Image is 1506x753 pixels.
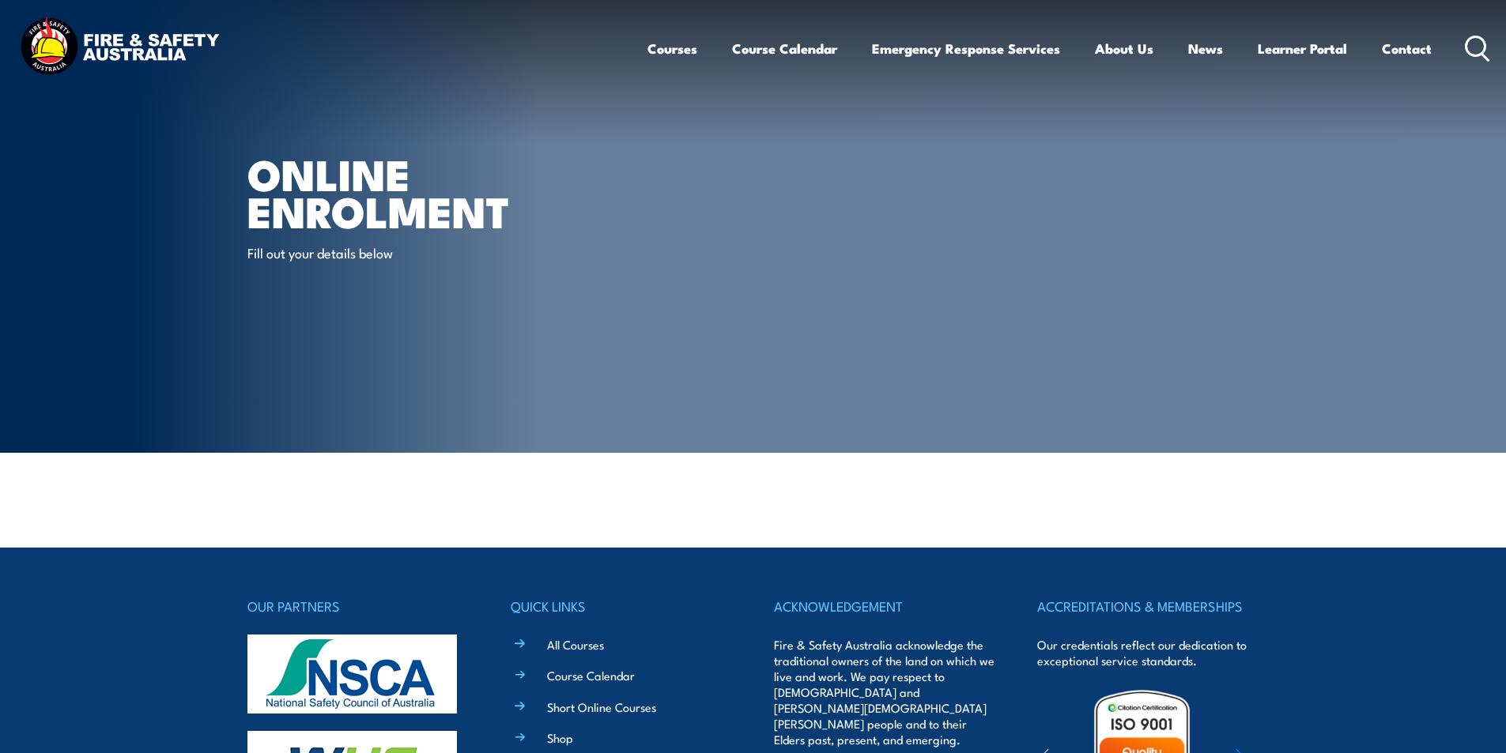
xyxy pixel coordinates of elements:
[647,28,697,70] a: Courses
[774,637,995,747] p: Fire & Safety Australia acknowledge the traditional owners of the land on which we live and work....
[872,28,1060,70] a: Emergency Response Services
[1095,28,1153,70] a: About Us
[247,243,536,262] p: Fill out your details below
[247,155,638,228] h1: Online Enrolment
[774,595,995,617] h4: ACKNOWLEDGEMENT
[547,729,573,746] a: Shop
[511,595,732,617] h4: QUICK LINKS
[1037,637,1259,668] p: Our credentials reflect our dedication to exceptional service standards.
[1188,28,1223,70] a: News
[1258,28,1347,70] a: Learner Portal
[1382,28,1432,70] a: Contact
[547,636,604,653] a: All Courses
[547,667,635,683] a: Course Calendar
[247,595,469,617] h4: OUR PARTNERS
[247,634,457,713] img: nsca-logo-footer
[732,28,837,70] a: Course Calendar
[547,698,656,715] a: Short Online Courses
[1037,595,1259,617] h4: ACCREDITATIONS & MEMBERSHIPS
